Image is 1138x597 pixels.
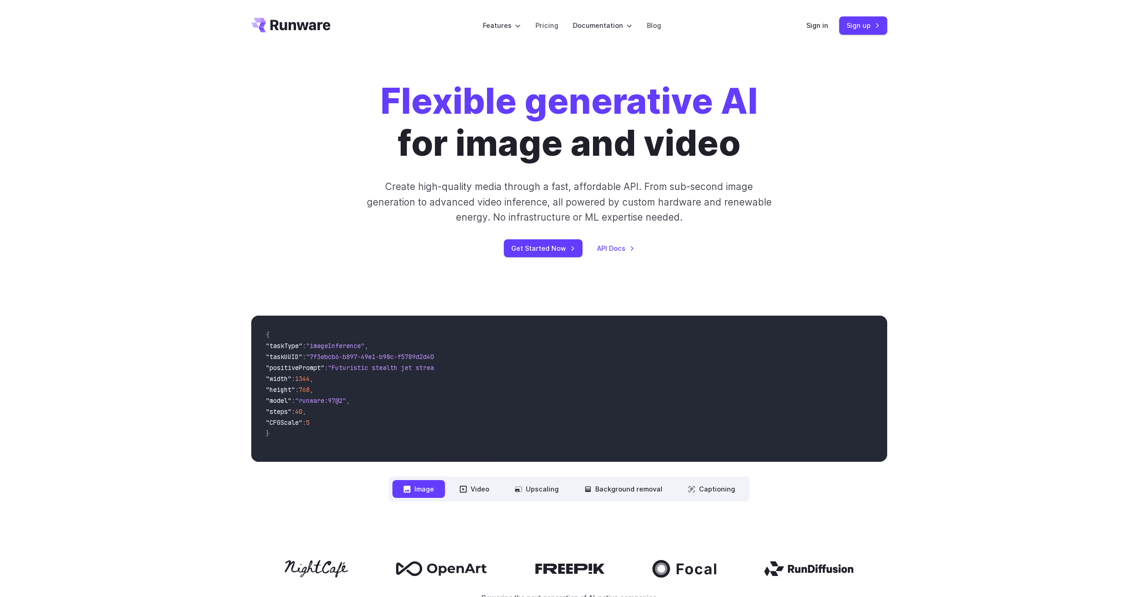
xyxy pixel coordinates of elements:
[310,375,313,383] span: ,
[310,386,313,394] span: ,
[291,375,295,383] span: :
[266,418,302,427] span: "CFGScale"
[346,396,350,405] span: ,
[291,396,295,405] span: :
[251,18,331,32] a: Go to /
[573,20,632,31] label: Documentation
[449,480,500,498] button: Video
[295,396,346,405] span: "runware:97@2"
[483,20,521,31] label: Features
[647,20,661,31] a: Blog
[328,364,661,372] span: "Futuristic stealth jet streaking through a neon-lit cityscape with glowing purple exhaust"
[365,179,773,225] p: Create high-quality media through a fast, affordable API. From sub-second image generation to adv...
[324,364,328,372] span: :
[266,353,302,361] span: "taskUUID"
[295,386,299,394] span: :
[381,80,758,122] strong: Flexible generative AI
[597,243,635,254] a: API Docs
[365,342,368,350] span: ,
[839,16,887,34] a: Sign up
[504,239,582,257] a: Get Started Now
[266,331,270,339] span: {
[677,480,746,498] button: Captioning
[573,480,673,498] button: Background removal
[299,386,310,394] span: 768
[302,342,306,350] span: :
[266,429,270,438] span: }
[381,80,758,164] h1: for image and video
[806,20,828,31] a: Sign in
[295,407,302,416] span: 40
[291,407,295,416] span: :
[306,418,310,427] span: 5
[306,342,365,350] span: "imageInference"
[302,407,306,416] span: ,
[266,386,295,394] span: "height"
[535,20,558,31] a: Pricing
[302,418,306,427] span: :
[295,375,310,383] span: 1344
[504,480,570,498] button: Upscaling
[266,364,324,372] span: "positivePrompt"
[306,353,445,361] span: "7f3ebcb6-b897-49e1-b98c-f5789d2d40d7"
[266,375,291,383] span: "width"
[266,396,291,405] span: "model"
[302,353,306,361] span: :
[266,342,302,350] span: "taskType"
[392,480,445,498] button: Image
[266,407,291,416] span: "steps"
